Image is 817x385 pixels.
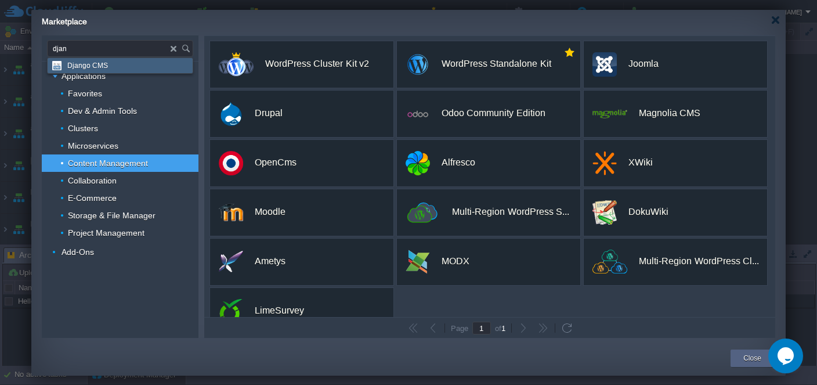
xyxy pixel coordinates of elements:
[67,141,120,151] a: Microservices
[592,200,617,225] img: public.php
[67,228,146,238] a: Project Management
[60,71,107,81] a: Applications
[442,249,469,274] div: MODX
[639,101,700,125] div: Magnolia CMS
[442,150,475,175] div: Alfresco
[219,151,243,175] img: opencms.png
[255,249,285,274] div: Ametys
[592,250,627,274] img: 82dark-back-01.svg
[442,52,551,76] div: WordPress Standalone Kit
[60,247,96,257] a: Add-Ons
[452,200,569,224] div: Multi-Region WordPress Standalone
[265,52,369,76] div: WordPress Cluster Kit v2
[255,200,285,224] div: Moodle
[219,102,243,126] img: Drupal.png
[67,175,118,186] a: Collaboration
[592,109,627,118] img: view.png
[219,250,243,274] img: public.php
[42,17,87,26] span: Marketplace
[592,151,617,175] img: xwiki_logo.png
[628,200,668,224] div: DokuWiki
[447,324,472,332] div: Page
[67,88,104,99] a: Favorites
[406,102,430,126] img: odoo-logo.png
[743,352,761,364] button: Close
[255,101,283,125] div: Drupal
[628,52,659,76] div: Joomla
[628,150,653,175] div: XWiki
[67,123,100,134] a: Clusters
[768,339,805,373] iframe: chat widget
[67,58,108,73] span: Django CMS
[67,193,118,203] a: E-Commerce
[442,101,545,125] div: Odoo Community Edition
[255,298,304,323] div: LimeSurvey
[639,249,759,274] div: Multi-Region WordPress Cluster v1 (Alpha)
[219,200,243,225] img: Moodle-logo.png
[255,150,297,175] div: OpenCms
[491,323,509,333] div: of
[406,151,430,175] img: view.png
[406,250,430,274] img: modx.png
[67,106,139,116] a: Dev & Admin Tools
[67,210,157,221] a: Storage & File Manager
[501,324,505,333] span: 1
[406,200,440,225] img: new-logo-multiregion-standalone.svg
[219,299,243,323] img: limesurvey.png
[592,52,617,77] img: joomla.png
[406,52,430,77] img: wp-standalone.png
[219,52,254,76] img: wp-cluster-kit.svg
[67,158,150,168] a: Content Management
